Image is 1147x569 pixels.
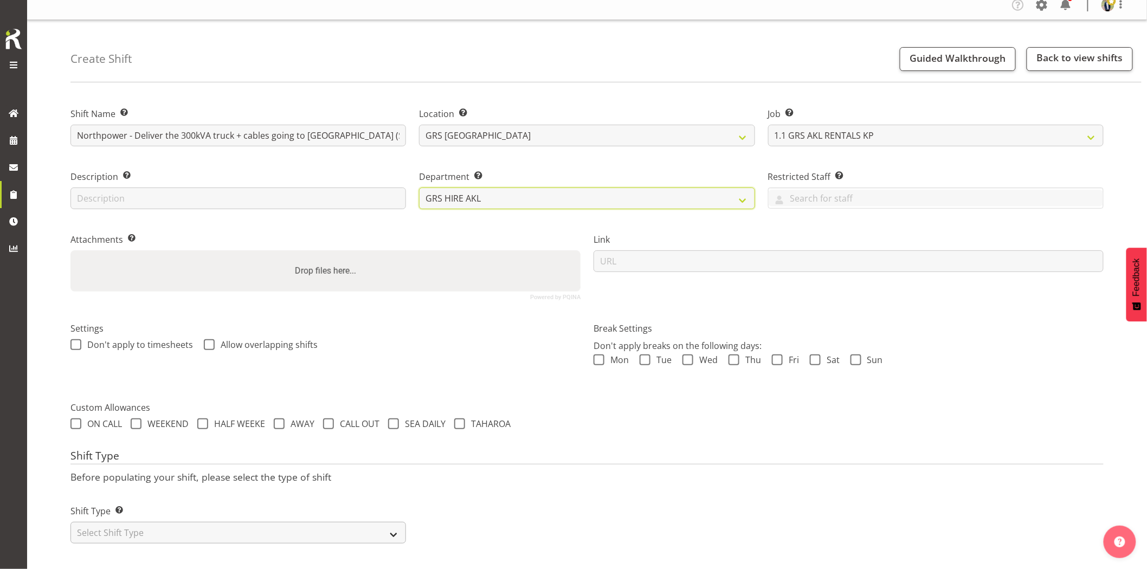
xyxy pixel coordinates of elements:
[739,354,761,365] span: Thu
[768,107,1104,120] label: Job
[594,233,1104,246] label: Link
[693,354,718,365] span: Wed
[70,450,1104,465] h4: Shift Type
[1132,258,1142,296] span: Feedback
[70,233,581,246] label: Attachments
[70,125,406,146] input: Shift Name
[604,354,629,365] span: Mon
[141,418,189,429] span: WEEKEND
[70,505,406,518] label: Shift Type
[215,339,318,350] span: Allow overlapping shifts
[1114,536,1125,547] img: help-xxl-2.png
[285,418,314,429] span: AWAY
[821,354,840,365] span: Sat
[3,27,24,51] img: Rosterit icon logo
[768,170,1104,183] label: Restricted Staff
[861,354,883,365] span: Sun
[594,339,1104,352] p: Don't apply breaks on the following days:
[594,250,1104,272] input: URL
[291,260,360,282] label: Drop files here...
[70,471,1104,483] p: Before populating your shift, please select the type of shift
[530,295,581,300] a: Powered by PQINA
[70,53,132,65] h4: Create Shift
[81,418,122,429] span: ON CALL
[208,418,265,429] span: HALF WEEKE
[465,418,511,429] span: TAHAROA
[900,47,1016,71] button: Guided Walkthrough
[70,170,406,183] label: Description
[419,170,755,183] label: Department
[70,401,1104,414] label: Custom Allowances
[650,354,672,365] span: Tue
[419,107,755,120] label: Location
[1126,248,1147,321] button: Feedback - Show survey
[769,190,1103,206] input: Search for staff
[910,51,1006,64] span: Guided Walkthrough
[70,322,581,335] label: Settings
[70,187,406,209] input: Description
[399,418,446,429] span: SEA DAILY
[81,339,193,350] span: Don't apply to timesheets
[1027,47,1133,71] a: Back to view shifts
[594,322,1104,335] label: Break Settings
[70,107,406,120] label: Shift Name
[334,418,379,429] span: CALL OUT
[783,354,799,365] span: Fri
